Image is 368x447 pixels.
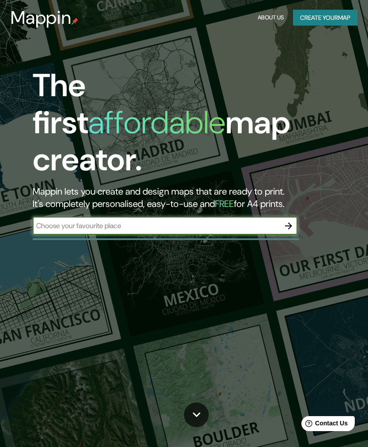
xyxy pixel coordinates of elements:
h3: Mappin [11,7,71,28]
img: mappin-pin [71,18,79,25]
iframe: Help widget launcher [289,413,358,437]
h1: The first map creator. [33,67,327,185]
h5: FREE [215,198,234,210]
input: Choose your favourite place [33,221,280,231]
h1: affordable [88,102,225,143]
button: Create yourmap [293,10,357,26]
h2: Mappin lets you create and design maps that are ready to print. It's completely personalised, eas... [33,185,327,210]
button: About Us [255,10,286,26]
